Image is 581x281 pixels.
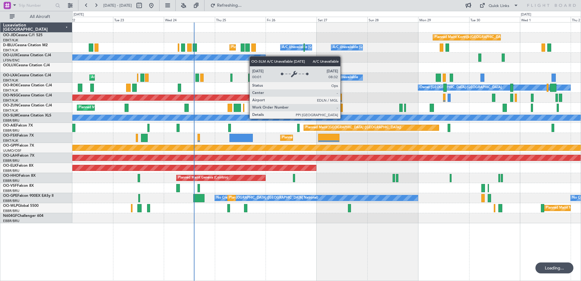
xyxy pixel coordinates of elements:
div: Quick Links [489,3,509,9]
span: OO-LAH [3,154,18,158]
span: All Aircraft [16,15,64,19]
div: Planned Maint Nice ([GEOGRAPHIC_DATA]) [231,43,299,52]
a: OO-JIDCessna CJ1 525 [3,33,43,37]
div: Tue 30 [469,17,520,22]
span: OO-LUX [3,54,17,57]
a: EBKT/KJK [3,98,18,103]
div: Thu 25 [215,17,266,22]
div: Tue 23 [113,17,164,22]
span: OO-GPE [3,194,17,198]
a: LFSN/ENC [3,58,20,63]
a: D-IBLUCessna Citation M2 [3,43,48,47]
a: EBBR/BRU [3,118,19,123]
a: OO-AIEFalcon 7X [3,124,33,127]
span: Refreshing... [217,3,242,8]
span: OO-JID [3,33,16,37]
div: A/C Unavailable [333,73,358,82]
a: OO-ZUNCessna Citation CJ4 [3,104,52,107]
div: A/C Unavailable [GEOGRAPHIC_DATA] ([GEOGRAPHIC_DATA] National) [282,43,395,52]
span: D-IBLU [3,43,15,47]
span: OO-NSG [3,94,18,97]
div: Sat 27 [317,17,367,22]
div: Planned Maint [GEOGRAPHIC_DATA] ([GEOGRAPHIC_DATA] National) [229,193,339,203]
a: OO-ELKFalcon 8X [3,164,33,168]
div: [DATE] [74,12,84,17]
a: EBBR/BRU [3,158,19,163]
span: N604GF [3,214,17,218]
span: OO-AIE [3,124,16,127]
div: No Crew [GEOGRAPHIC_DATA] ([GEOGRAPHIC_DATA] National) [216,193,318,203]
button: Quick Links [476,1,521,10]
span: OO-HHO [3,174,19,178]
span: OO-ZUN [3,104,18,107]
span: OO-WLP [3,204,18,208]
div: Mon 22 [62,17,113,22]
a: OO-GPPFalcon 7X [3,144,34,147]
a: EBBR/BRU [3,199,19,203]
span: [DATE] - [DATE] [103,3,132,8]
a: EBBR/BRU [3,179,19,183]
div: Wed 24 [164,17,215,22]
span: OO-GPP [3,144,17,147]
a: OO-VSFFalcon 8X [3,184,34,188]
a: EBBR/BRU [3,189,19,193]
div: Planned Maint Kortrijk-[GEOGRAPHIC_DATA] [290,83,361,92]
a: OO-WLPGlobal 5500 [3,204,39,208]
button: Refreshing... [208,1,244,10]
a: OO-NSGCessna Citation CJ4 [3,94,52,97]
a: EBKT/KJK [3,78,18,83]
a: OO-ROKCessna Citation CJ4 [3,84,52,87]
span: OO-ELK [3,164,17,168]
button: All Aircraft [7,12,66,22]
a: OO-HHOFalcon 8X [3,174,36,178]
div: Planned Maint [GEOGRAPHIC_DATA] ([GEOGRAPHIC_DATA]) [305,123,401,132]
a: UUMO/OSF [3,148,21,153]
span: OO-ROK [3,84,18,87]
div: Planned Maint Kortrijk-[GEOGRAPHIC_DATA] [435,33,505,42]
div: A/C Unavailable [GEOGRAPHIC_DATA]-[GEOGRAPHIC_DATA] [333,43,430,52]
div: Planned Maint Kortrijk-[GEOGRAPHIC_DATA] [282,133,353,142]
a: OO-SLMCessna Citation XLS [3,114,51,117]
div: AOG Maint Kortrijk-[GEOGRAPHIC_DATA] [91,73,157,82]
div: A/C Unavailable [GEOGRAPHIC_DATA] ([GEOGRAPHIC_DATA] National) [282,73,395,82]
input: Trip Number [19,1,53,10]
span: OO-SLM [3,114,18,117]
span: OOLUX [3,64,16,67]
a: EBKT/KJK [3,108,18,113]
a: EBKT/KJK [3,138,18,143]
a: EBKT/KJK [3,48,18,53]
a: EBKT/KJK [3,88,18,93]
div: Fri 26 [266,17,316,22]
span: OO-VSF [3,184,17,188]
div: Loading... [535,262,573,273]
a: EBBR/BRU [3,219,19,223]
a: OO-LUXCessna Citation CJ4 [3,54,51,57]
div: Sun 28 [367,17,418,22]
a: EBBR/BRU [3,168,19,173]
div: Mon 29 [418,17,469,22]
a: EBBR/BRU [3,128,19,133]
a: OO-GPEFalcon 900EX EASy II [3,194,53,198]
a: OO-LXACessna Citation CJ4 [3,74,51,77]
a: N604GFChallenger 604 [3,214,43,218]
a: EBKT/KJK [3,38,18,43]
a: OO-FSXFalcon 7X [3,134,34,137]
div: Owner [GEOGRAPHIC_DATA]-[GEOGRAPHIC_DATA] [420,83,502,92]
a: EBBR/BRU [3,209,19,213]
a: OO-LAHFalcon 7X [3,154,34,158]
div: Planned Maint Kortrijk-[GEOGRAPHIC_DATA] [79,103,150,112]
a: OOLUXCessna Citation CJ4 [3,64,50,67]
div: Planned Maint Geneva (Cointrin) [178,173,228,182]
span: OO-FSX [3,134,17,137]
div: [DATE] [521,12,531,17]
div: Wed 1 [520,17,571,22]
span: OO-LXA [3,74,17,77]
